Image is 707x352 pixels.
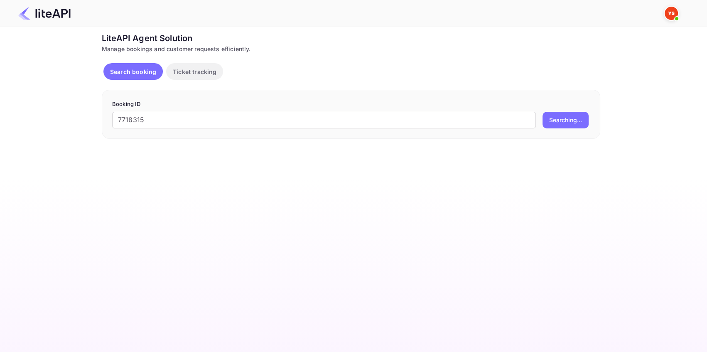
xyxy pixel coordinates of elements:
[110,67,156,76] p: Search booking
[102,44,600,53] div: Manage bookings and customer requests efficiently.
[102,32,600,44] div: LiteAPI Agent Solution
[112,112,536,128] input: Enter Booking ID (e.g., 63782194)
[112,100,590,108] p: Booking ID
[665,7,678,20] img: Yandex Support
[173,67,216,76] p: Ticket tracking
[543,112,589,128] button: Searching...
[18,7,71,20] img: LiteAPI Logo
